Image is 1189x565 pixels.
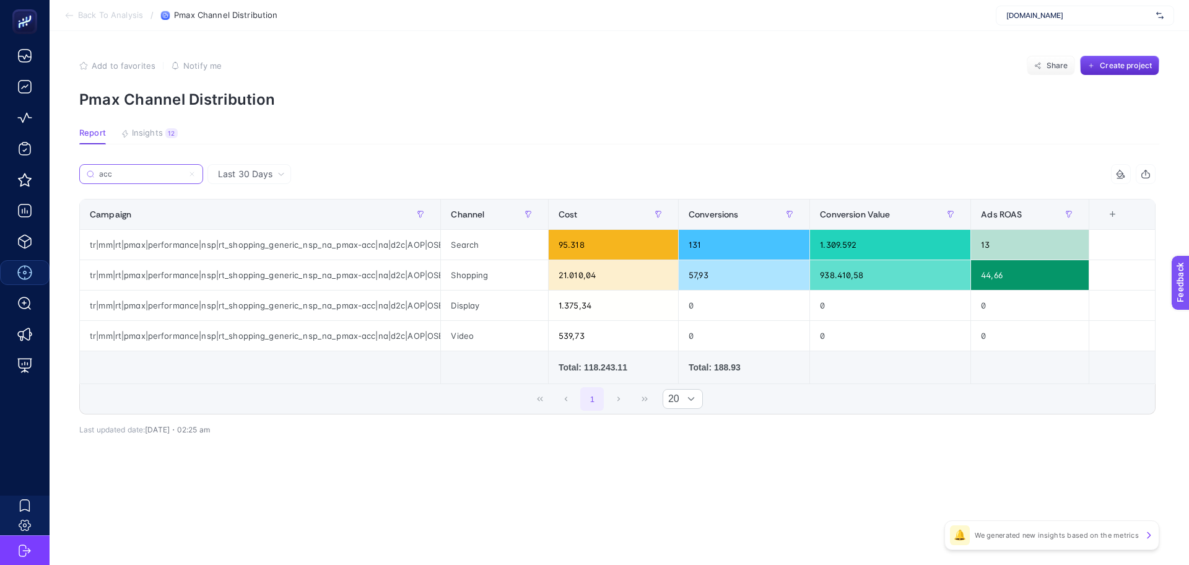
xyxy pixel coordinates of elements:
[92,61,155,71] span: Add to favorites
[810,291,970,320] div: 0
[1100,61,1152,71] span: Create project
[7,4,47,14] span: Feedback
[1156,9,1164,22] img: svg%3e
[559,361,668,374] div: Total: 118.243.11
[679,230,809,260] div: 131
[451,209,484,219] span: Channel
[1006,11,1151,20] span: [DOMAIN_NAME]
[679,260,809,290] div: 57,93
[79,90,1159,108] p: Pmax Channel Distribution
[80,230,440,260] div: tr|mm|rt|pmax|performance|nsp|rt_shopping_generic_nsp_na_pmax-acc|na|d2c|AOP|OSB0002ISO
[971,321,1089,351] div: 0
[99,170,183,179] input: Search
[679,321,809,351] div: 0
[174,11,277,20] span: Pmax Channel Distribution
[80,260,440,290] div: tr|mm|rt|pmax|performance|nsp|rt_shopping_generic_nsp_na_pmax-acc|na|d2c|AOP|OSB0002ISO
[79,425,145,434] span: Last updated date:
[689,209,739,219] span: Conversions
[441,291,548,320] div: Display
[971,260,1089,290] div: 44,66
[145,425,210,434] span: [DATE]・02:25 am
[549,291,678,320] div: 1.375,34
[79,128,106,138] span: Report
[80,291,440,320] div: tr|mm|rt|pmax|performance|nsp|rt_shopping_generic_nsp_na_pmax-acc|na|d2c|AOP|OSB0002ISO
[132,128,163,138] span: Insights
[689,361,799,374] div: Total: 188.93
[971,291,1089,320] div: 0
[79,61,155,71] button: Add to favorites
[441,230,548,260] div: Search
[1027,56,1075,76] button: Share
[218,168,272,180] span: Last 30 Days
[150,10,154,20] span: /
[820,209,890,219] span: Conversion Value
[981,209,1022,219] span: Ads ROAS
[79,184,1156,434] div: Last 30 Days
[549,230,678,260] div: 95.318
[90,209,131,219] span: Campaign
[559,209,578,219] span: Cost
[165,128,178,138] div: 12
[78,11,143,20] span: Back To Analysis
[1080,56,1159,76] button: Create project
[441,260,548,290] div: Shopping
[663,390,679,408] span: Rows per page
[80,321,440,351] div: tr|mm|rt|pmax|performance|nsp|rt_shopping_generic_nsp_na_pmax-acc|na|d2c|AOP|OSB0002ISO
[549,260,678,290] div: 21.010,04
[971,230,1089,260] div: 13
[1101,209,1125,219] div: +
[1099,209,1109,237] div: 6 items selected
[549,321,678,351] div: 539,73
[580,387,604,411] button: 1
[1047,61,1068,71] span: Share
[679,291,809,320] div: 0
[441,321,548,351] div: Video
[810,230,970,260] div: 1.309.592
[183,61,222,71] span: Notify me
[810,321,970,351] div: 0
[171,61,222,71] button: Notify me
[810,260,970,290] div: 938.410,58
